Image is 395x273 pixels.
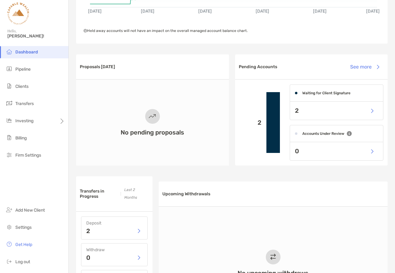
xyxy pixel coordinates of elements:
span: Dashboard [15,49,38,55]
text: [DATE] [366,9,380,14]
span: Held away accounts will not have an impact on the overall managed account balance chart. [83,29,248,33]
img: firm-settings icon [6,151,13,158]
span: Billing [15,135,27,141]
text: [DATE] [88,9,102,14]
h4: Withdraw [86,247,142,252]
text: [DATE] [313,9,327,14]
p: Last 2 Months [124,186,145,201]
span: Investing [15,118,33,123]
button: See more [345,60,384,74]
img: billing icon [6,134,13,141]
span: Pipeline [15,67,31,72]
img: dashboard icon [6,48,13,55]
text: [DATE] [198,9,212,14]
span: Firm Settings [15,153,41,158]
img: investing icon [6,117,13,124]
span: Get Help [15,242,32,247]
img: add_new_client icon [6,206,13,213]
span: Add New Client [15,208,45,213]
h3: Transfers in Progress [80,189,118,199]
p: 2 [240,119,262,127]
h3: Pending Accounts [239,64,277,69]
text: [DATE] [256,9,269,14]
img: pipeline icon [6,65,13,72]
img: get-help icon [6,240,13,248]
span: Clients [15,84,29,89]
text: [DATE] [141,9,154,14]
p: 2 [86,228,90,234]
h3: Upcoming Withdrawals [162,191,210,197]
p: 0 [86,255,90,261]
h4: Accounts Under Review [302,131,344,136]
img: Zoe Logo [7,2,29,25]
img: clients icon [6,82,13,90]
p: 2 [295,107,299,115]
img: transfers icon [6,99,13,107]
h4: Deposit [86,220,142,226]
p: 0 [295,147,299,155]
span: Log out [15,259,30,264]
span: [PERSON_NAME]! [7,33,65,39]
h3: Proposals [DATE] [80,64,115,69]
h4: Waiting for Client Signature [302,91,350,95]
h3: No pending proposals [121,129,184,136]
img: settings icon [6,223,13,231]
span: Transfers [15,101,34,106]
img: logout icon [6,258,13,265]
span: Settings [15,225,32,230]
